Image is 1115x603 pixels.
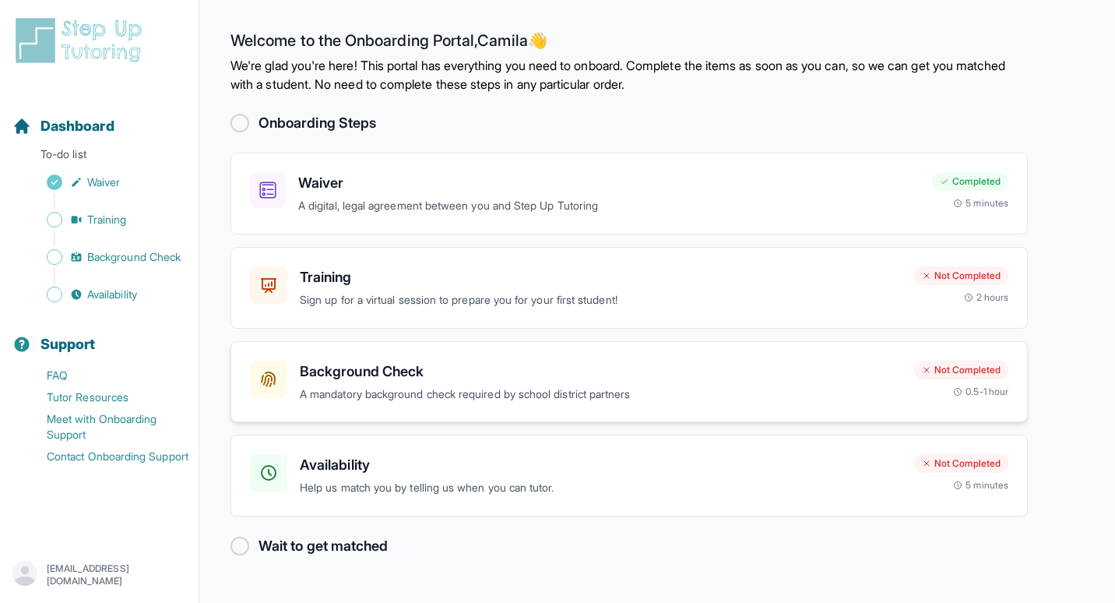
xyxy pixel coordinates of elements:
span: Waiver [87,175,120,190]
a: AvailabilityHelp us match you by telling us when you can tutor.Not Completed5 minutes [230,435,1028,517]
p: To-do list [6,146,192,168]
h2: Welcome to the Onboarding Portal, Camila 👋 [230,31,1028,56]
div: Not Completed [914,361,1008,379]
a: Meet with Onboarding Support [12,408,199,446]
div: Completed [932,172,1008,191]
div: 5 minutes [953,197,1008,210]
div: 2 hours [964,291,1009,304]
h3: Waiver [298,172,920,194]
h2: Wait to get matched [259,535,388,557]
button: Dashboard [6,90,192,143]
span: Training [87,212,127,227]
a: WaiverA digital, legal agreement between you and Step Up TutoringCompleted5 minutes [230,153,1028,235]
button: [EMAIL_ADDRESS][DOMAIN_NAME] [12,561,186,589]
div: Not Completed [914,266,1008,285]
a: FAQ [12,365,199,386]
a: Dashboard [12,115,114,137]
a: Waiver [12,171,199,193]
a: Availability [12,284,199,305]
h3: Background Check [300,361,902,383]
a: Training [12,209,199,231]
p: Help us match you by telling us when you can tutor. [300,479,902,497]
p: Sign up for a virtual session to prepare you for your first student! [300,291,902,309]
p: A digital, legal agreement between you and Step Up Tutoring [298,197,920,215]
div: 0.5-1 hour [953,386,1008,398]
h3: Training [300,266,902,288]
p: A mandatory background check required by school district partners [300,386,902,404]
div: Not Completed [914,454,1008,473]
span: Availability [87,287,137,302]
button: Support [6,309,192,361]
img: logo [12,16,151,65]
h3: Availability [300,454,902,476]
a: Background Check [12,246,199,268]
span: Support [40,333,96,355]
p: We're glad you're here! This portal has everything you need to onboard. Complete the items as soo... [230,56,1028,93]
p: [EMAIL_ADDRESS][DOMAIN_NAME] [47,562,186,587]
a: Background CheckA mandatory background check required by school district partnersNot Completed0.5... [230,341,1028,423]
span: Dashboard [40,115,114,137]
a: TrainingSign up for a virtual session to prepare you for your first student!Not Completed2 hours [230,247,1028,329]
a: Contact Onboarding Support [12,446,199,467]
span: Background Check [87,249,181,265]
a: Tutor Resources [12,386,199,408]
div: 5 minutes [953,479,1008,492]
h2: Onboarding Steps [259,112,376,134]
